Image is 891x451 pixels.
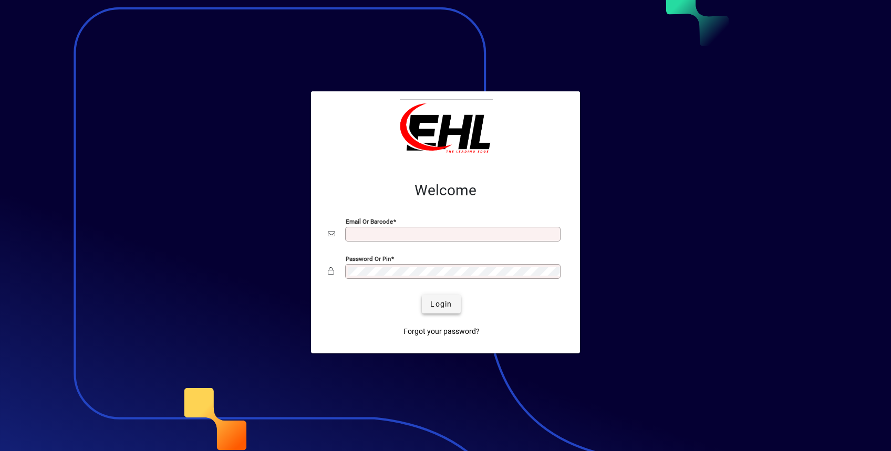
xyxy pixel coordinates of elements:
[422,295,460,313] button: Login
[346,255,391,263] mat-label: Password or Pin
[346,218,393,225] mat-label: Email or Barcode
[399,322,484,341] a: Forgot your password?
[403,326,480,337] span: Forgot your password?
[328,182,563,200] h2: Welcome
[430,299,452,310] span: Login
